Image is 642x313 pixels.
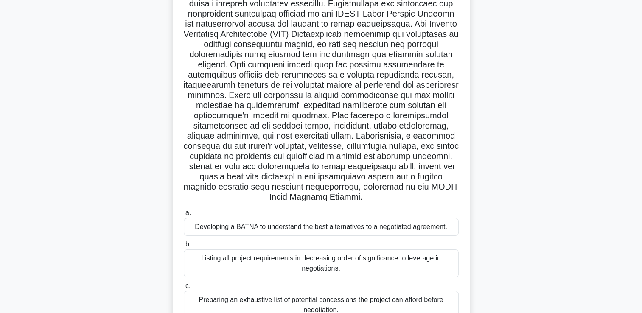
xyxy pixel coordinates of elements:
[184,218,459,236] div: Developing a BATNA to understand the best alternatives to a negotiated agreement.
[184,249,459,277] div: Listing all project requirements in decreasing order of significance to leverage in negotiations.
[185,282,191,289] span: c.
[185,240,191,248] span: b.
[185,209,191,216] span: a.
